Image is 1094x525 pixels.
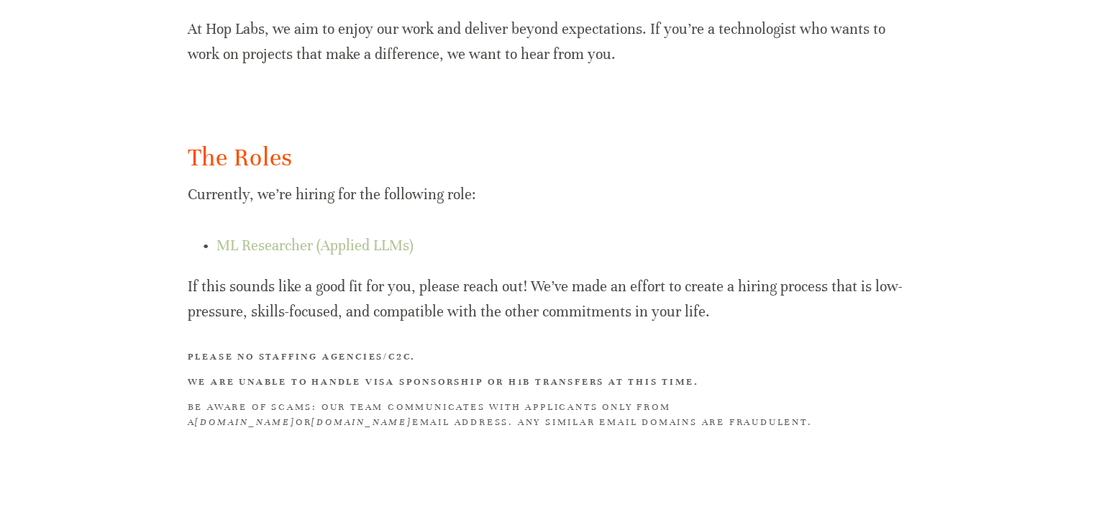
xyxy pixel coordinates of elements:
em: [DOMAIN_NAME] [311,416,411,428]
p: If this sounds like a good fit for you, please reach out! We’ve made an effort to create a hiring... [188,274,907,324]
a: ML Researcher (Applied LLMs) [216,237,414,255]
strong: We are unable to handle visa sponsorship or H1B transfers at this time. [188,376,699,388]
em: [DOMAIN_NAME] [195,416,295,428]
h3: BE AWARE OF SCAMS: Our team communicates with applicants only from a or email address. Any simila... [188,400,907,430]
p: Currently, we’re hiring for the following role: [188,182,907,207]
p: At Hop Labs, we aim to enjoy our work and deliver beyond expectations. If you’re a technologist w... [188,17,907,67]
h2: The Roles [188,141,907,175]
strong: Please no staffing agencies/C2C. [188,351,416,362]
